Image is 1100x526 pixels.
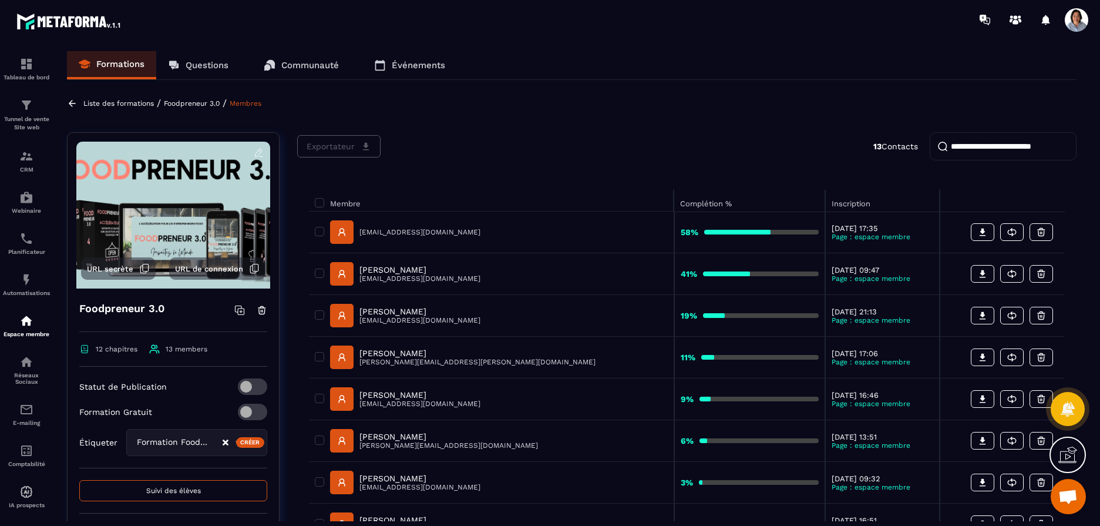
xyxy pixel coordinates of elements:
a: Liste des formations [83,99,154,108]
p: Page : espace membre [832,358,933,366]
a: automationsautomationsEspace membre [3,305,50,346]
p: Contacts [873,142,918,151]
p: Page : espace membre [832,233,933,241]
p: Page : espace membre [832,274,933,283]
a: Questions [156,51,240,79]
p: [PERSON_NAME] [359,432,538,441]
a: formationformationCRM [3,140,50,182]
button: Clear Selected [223,438,228,447]
img: automations [19,314,33,328]
th: Membre [309,190,674,212]
span: Formation Foodpreneur 3.0 [134,436,210,449]
p: Communauté [281,60,339,71]
p: Page : espace membre [832,441,933,450]
span: / [157,98,161,109]
p: [DATE] 09:47 [832,266,933,274]
p: Planificateur [3,249,50,255]
img: formation [19,98,33,112]
img: formation [19,57,33,71]
a: social-networksocial-networkRéseaux Sociaux [3,346,50,394]
input: Search for option [210,436,221,449]
button: URL de connexion [169,257,265,280]
p: [EMAIL_ADDRESS][DOMAIN_NAME] [359,316,480,324]
img: logo [16,11,122,32]
a: accountantaccountantComptabilité [3,435,50,476]
a: [PERSON_NAME][PERSON_NAME][EMAIL_ADDRESS][PERSON_NAME][DOMAIN_NAME] [330,346,596,369]
p: Formation Gratuit [79,407,152,417]
p: [DATE] 17:06 [832,349,933,358]
p: [DATE] 09:32 [832,474,933,483]
strong: 3% [681,478,693,487]
a: [PERSON_NAME][EMAIL_ADDRESS][DOMAIN_NAME] [330,304,480,327]
a: automationsautomationsAutomatisations [3,264,50,305]
button: Suivi des élèves [79,480,267,501]
p: IA prospects [3,502,50,508]
img: accountant [19,444,33,458]
strong: 19% [681,311,697,320]
p: [EMAIL_ADDRESS][DOMAIN_NAME] [359,228,480,236]
p: [PERSON_NAME] [359,390,480,400]
p: Webinaire [3,207,50,214]
p: Étiqueter [79,438,117,447]
a: Foodpreneur 3.0 [164,99,220,108]
p: Tableau de bord [3,74,50,81]
a: Événements [362,51,457,79]
strong: 6% [681,436,694,445]
p: [DATE] 21:13 [832,307,933,316]
p: Tunnel de vente Site web [3,115,50,132]
img: background [76,142,270,289]
p: [PERSON_NAME] [359,474,480,483]
p: [DATE] 16:46 [832,391,933,400]
a: [EMAIL_ADDRESS][DOMAIN_NAME] [330,220,480,244]
img: automations [19,485,33,499]
p: [DATE] 17:35 [832,224,933,233]
p: [PERSON_NAME][EMAIL_ADDRESS][PERSON_NAME][DOMAIN_NAME] [359,358,596,366]
span: Suivi des élèves [146,487,201,495]
th: Inscription [825,190,939,212]
strong: 41% [681,269,697,279]
strong: 9% [681,394,694,404]
span: / [223,98,227,109]
img: email [19,403,33,417]
p: E-mailing [3,420,50,426]
strong: 58% [681,227,698,237]
p: [EMAIL_ADDRESS][DOMAIN_NAME] [359,400,480,408]
p: [DATE] 16:51 [832,516,933,525]
p: Statut de Publication [79,382,167,391]
a: emailemailE-mailing [3,394,50,435]
p: Page : espace membre [832,400,933,408]
a: Membres [230,99,261,108]
a: [PERSON_NAME][PERSON_NAME][EMAIL_ADDRESS][DOMAIN_NAME] [330,429,538,453]
span: 12 chapitres [96,345,137,353]
img: formation [19,149,33,163]
a: [PERSON_NAME][EMAIL_ADDRESS][DOMAIN_NAME] [330,262,480,286]
p: Événements [392,60,445,71]
p: [PERSON_NAME] [359,307,480,316]
a: Communauté [252,51,351,79]
p: Espace membre [3,331,50,337]
div: Open chat [1051,479,1086,514]
span: 13 members [166,345,207,353]
p: [PERSON_NAME] [359,515,480,525]
p: [PERSON_NAME] [359,349,596,358]
button: URL secrète [81,257,156,280]
p: CRM [3,166,50,173]
th: Complétion % [674,190,825,212]
p: Formations [96,59,144,69]
p: Automatisations [3,290,50,296]
h4: Foodpreneur 3.0 [79,300,164,317]
p: [EMAIL_ADDRESS][DOMAIN_NAME] [359,274,480,283]
p: [PERSON_NAME] [359,265,480,274]
p: [EMAIL_ADDRESS][DOMAIN_NAME] [359,483,480,491]
a: automationsautomationsWebinaire [3,182,50,223]
a: [PERSON_NAME][EMAIL_ADDRESS][DOMAIN_NAME] [330,471,480,494]
img: social-network [19,355,33,369]
img: automations [19,190,33,205]
a: formationformationTableau de bord [3,48,50,89]
div: Search for option [126,429,267,456]
img: scheduler [19,232,33,246]
a: schedulerschedulerPlanificateur [3,223,50,264]
span: URL de connexion [175,264,243,273]
p: Réseaux Sociaux [3,372,50,385]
